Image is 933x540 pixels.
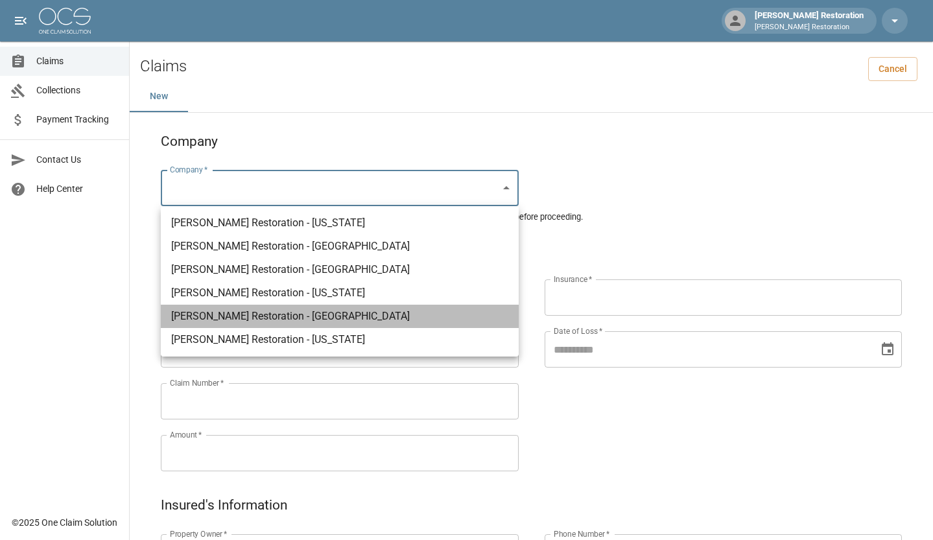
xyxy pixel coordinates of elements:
[161,281,519,305] li: [PERSON_NAME] Restoration - [US_STATE]
[161,235,519,258] li: [PERSON_NAME] Restoration - [GEOGRAPHIC_DATA]
[161,305,519,328] li: [PERSON_NAME] Restoration - [GEOGRAPHIC_DATA]
[161,328,519,351] li: [PERSON_NAME] Restoration - [US_STATE]
[161,258,519,281] li: [PERSON_NAME] Restoration - [GEOGRAPHIC_DATA]
[161,211,519,235] li: [PERSON_NAME] Restoration - [US_STATE]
